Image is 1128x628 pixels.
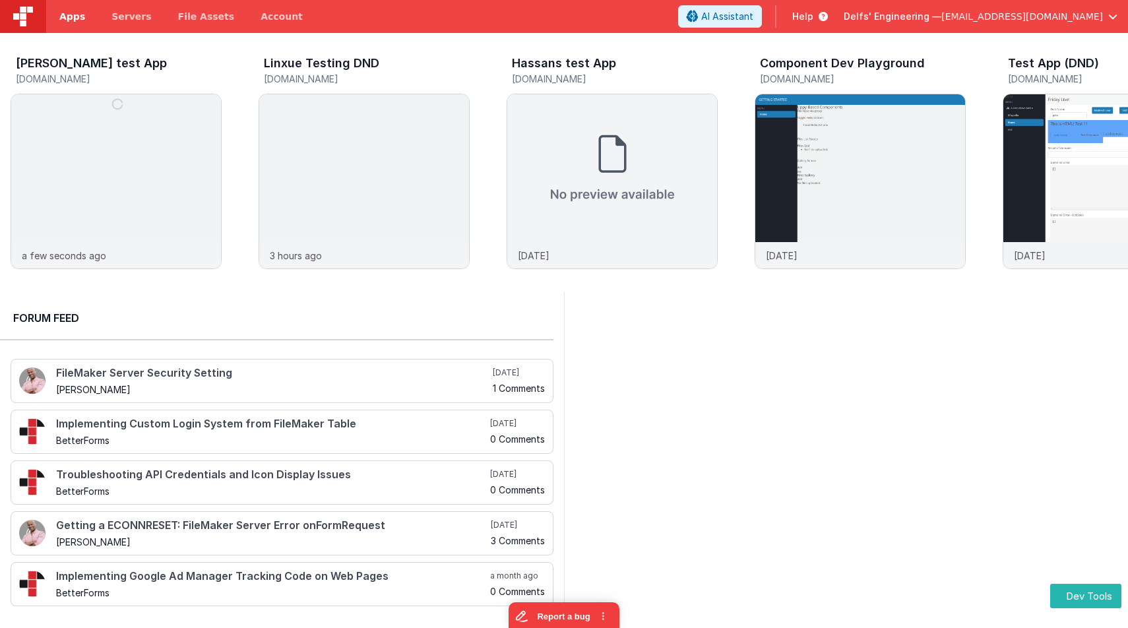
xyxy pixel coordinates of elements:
[941,10,1103,23] span: [EMAIL_ADDRESS][DOMAIN_NAME]
[56,418,487,430] h4: Implementing Custom Login System from FileMaker Table
[11,359,553,403] a: FileMaker Server Security Setting [PERSON_NAME] [DATE] 1 Comments
[56,537,488,547] h5: [PERSON_NAME]
[56,571,487,582] h4: Implementing Google Ad Manager Tracking Code on Web Pages
[490,469,545,480] h5: [DATE]
[19,571,46,597] img: 295_2.png
[56,520,488,532] h4: Getting a ECONNRESET: FileMaker Server Error onFormRequest
[792,10,813,23] span: Help
[490,586,545,596] h5: 0 Comments
[59,10,85,23] span: Apps
[270,249,322,263] p: 3 hours ago
[512,74,718,84] h5: [DOMAIN_NAME]
[678,5,762,28] button: AI Assistant
[518,249,549,263] p: [DATE]
[56,385,490,394] h5: [PERSON_NAME]
[1014,249,1046,263] p: [DATE]
[19,520,46,546] img: 411_2.png
[490,485,545,495] h5: 0 Comments
[178,10,235,23] span: File Assets
[19,367,46,394] img: 411_2.png
[16,57,167,70] h3: [PERSON_NAME] test App
[844,10,941,23] span: Delfs' Engineering —
[766,249,798,263] p: [DATE]
[701,10,753,23] span: AI Assistant
[490,571,545,581] h5: a month ago
[844,10,1117,23] button: Delfs' Engineering — [EMAIL_ADDRESS][DOMAIN_NAME]
[19,418,46,445] img: 295_2.png
[11,562,553,606] a: Implementing Google Ad Manager Tracking Code on Web Pages BetterForms a month ago 0 Comments
[19,469,46,495] img: 295_2.png
[493,383,545,393] h5: 1 Comments
[760,57,925,70] h3: Component Dev Playground
[490,434,545,444] h5: 0 Comments
[491,520,545,530] h5: [DATE]
[111,10,151,23] span: Servers
[11,460,553,505] a: Troubleshooting API Credentials and Icon Display Issues BetterForms [DATE] 0 Comments
[11,410,553,454] a: Implementing Custom Login System from FileMaker Table BetterForms [DATE] 0 Comments
[16,74,222,84] h5: [DOMAIN_NAME]
[13,310,540,326] h2: Forum Feed
[56,469,487,481] h4: Troubleshooting API Credentials and Icon Display Issues
[493,367,545,378] h5: [DATE]
[760,74,966,84] h5: [DOMAIN_NAME]
[56,588,487,598] h5: BetterForms
[56,367,490,379] h4: FileMaker Server Security Setting
[56,435,487,445] h5: BetterForms
[512,57,616,70] h3: Hassans test App
[1008,57,1099,70] h3: Test App (DND)
[264,74,470,84] h5: [DOMAIN_NAME]
[264,57,379,70] h3: Linxue Testing DND
[56,486,487,496] h5: BetterForms
[11,511,553,555] a: Getting a ECONNRESET: FileMaker Server Error onFormRequest [PERSON_NAME] [DATE] 3 Comments
[490,418,545,429] h5: [DATE]
[1050,584,1121,608] button: Dev Tools
[491,536,545,546] h5: 3 Comments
